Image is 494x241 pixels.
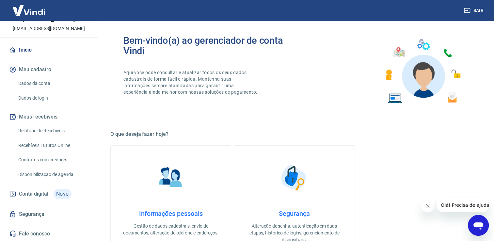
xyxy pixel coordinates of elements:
iframe: Fechar mensagem [421,199,434,212]
iframe: Botão para abrir a janela de mensagens [468,215,489,236]
img: Informações pessoais [154,161,187,194]
p: Aqui você pode consultar e atualizar todos os seus dados cadastrais de forma fácil e rápida. Mant... [123,69,259,95]
a: Início [8,43,90,57]
button: Meu cadastro [8,62,90,77]
p: [PERSON_NAME] [23,16,75,23]
a: Segurança [8,207,90,221]
span: Conta digital [19,189,48,199]
a: Dados da conta [16,77,90,90]
h5: O que deseja fazer hoje? [110,131,478,137]
img: Imagem de um avatar masculino com diversos icones exemplificando as funcionalidades do gerenciado... [380,35,465,107]
p: Gestão de dados cadastrais, envio de documentos, alteração de telefone e endereços. [121,223,220,236]
button: Meus recebíveis [8,110,90,124]
h2: Bem-vindo(a) ao gerenciador de conta Vindi [123,35,295,56]
a: Disponibilização de agenda [16,168,90,181]
span: Olá! Precisa de ajuda? [4,5,55,10]
a: Conta digitalNovo [8,186,90,202]
a: Fale conosco [8,227,90,241]
a: Recebíveis Futuros Online [16,139,90,152]
img: Vindi [8,0,50,20]
a: Dados de login [16,91,90,105]
iframe: Mensagem da empresa [437,198,489,212]
span: Novo [54,189,72,199]
h4: Segurança [245,210,344,217]
button: Sair [463,5,486,17]
a: Contratos com credores [16,153,90,167]
a: Relatório de Recebíveis [16,124,90,137]
h4: Informações pessoais [121,210,220,217]
p: [EMAIL_ADDRESS][DOMAIN_NAME] [13,25,85,32]
img: Segurança [278,161,311,194]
